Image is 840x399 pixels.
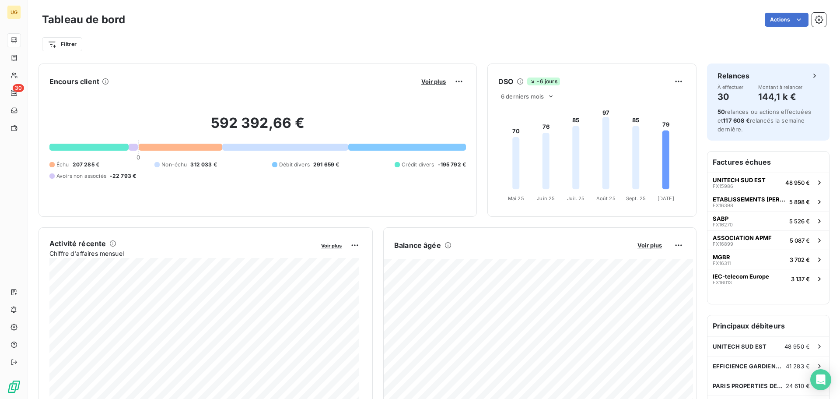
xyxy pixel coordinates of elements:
[313,161,339,169] span: 291 659 €
[784,343,810,350] span: 48 950 €
[713,261,731,266] span: FX16311
[785,179,810,186] span: 48 950 €
[713,343,766,350] span: UNITECH SUD EST
[49,114,466,141] h2: 592 392,66 €
[635,241,665,249] button: Voir plus
[136,154,140,161] span: 0
[717,90,744,104] h4: 30
[321,243,342,249] span: Voir plus
[717,108,811,133] span: relances ou actions effectuées et relancés la semaine dernière.
[791,275,810,282] span: 3 137 €
[279,161,310,169] span: Débit divers
[713,184,733,189] span: FX15986
[790,237,810,244] span: 5 087 €
[713,363,786,370] span: EFFICIENCE GARDIENNAGE
[786,363,810,370] span: 41 283 €
[713,203,733,208] span: FX16398
[318,241,344,249] button: Voir plus
[110,172,136,180] span: -22 793 €
[713,280,732,285] span: FX16013
[73,161,99,169] span: 207 285 €
[567,195,584,201] tspan: Juil. 25
[713,234,772,241] span: ASSOCIATION APMF
[707,230,829,250] button: ASSOCIATION APMFFX168995 087 €
[438,161,466,169] span: -195 792 €
[713,382,786,389] span: PARIS PROPERTIES DEVELOPPEMENT (PROUDREED)
[7,5,21,19] div: UG
[658,195,674,201] tspan: [DATE]
[810,369,831,390] div: Open Intercom Messenger
[394,240,441,251] h6: Balance âgée
[596,195,616,201] tspan: Août 25
[713,222,733,227] span: FX16270
[56,161,69,169] span: Échu
[707,250,829,269] button: MGBRFX163113 702 €
[765,13,808,27] button: Actions
[723,117,749,124] span: 117 608 €
[786,382,810,389] span: 24 610 €
[49,238,106,249] h6: Activité récente
[637,242,662,249] span: Voir plus
[717,85,744,90] span: À effectuer
[713,254,730,261] span: MGBR
[713,241,733,247] span: FX16899
[56,172,106,180] span: Avoirs non associés
[13,84,24,92] span: 30
[49,249,315,258] span: Chiffre d'affaires mensuel
[421,78,446,85] span: Voir plus
[42,37,82,51] button: Filtrer
[707,192,829,211] button: ETABLISSEMENTS [PERSON_NAME]FX163985 898 €
[789,198,810,205] span: 5 898 €
[790,256,810,263] span: 3 702 €
[190,161,217,169] span: 312 033 €
[713,196,786,203] span: ETABLISSEMENTS [PERSON_NAME]
[498,76,513,87] h6: DSO
[758,85,803,90] span: Montant à relancer
[49,76,99,87] h6: Encours client
[707,152,829,173] h6: Factures échues
[42,12,125,28] h3: Tableau de bord
[419,78,448,85] button: Voir plus
[717,108,725,115] span: 50
[161,161,187,169] span: Non-échu
[508,195,524,201] tspan: Mai 25
[402,161,434,169] span: Crédit divers
[626,195,646,201] tspan: Sept. 25
[713,177,766,184] span: UNITECH SUD EST
[758,90,803,104] h4: 144,1 k €
[707,173,829,192] button: UNITECH SUD ESTFX1598648 950 €
[717,71,749,81] h6: Relances
[527,78,560,85] span: -6 jours
[789,218,810,225] span: 5 526 €
[707,315,829,336] h6: Principaux débiteurs
[707,269,829,288] button: IEC-telecom EuropeFX160133 137 €
[7,380,21,394] img: Logo LeanPay
[501,93,544,100] span: 6 derniers mois
[713,215,728,222] span: SABP
[707,211,829,230] button: SABPFX162705 526 €
[537,195,555,201] tspan: Juin 25
[713,273,769,280] span: IEC-telecom Europe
